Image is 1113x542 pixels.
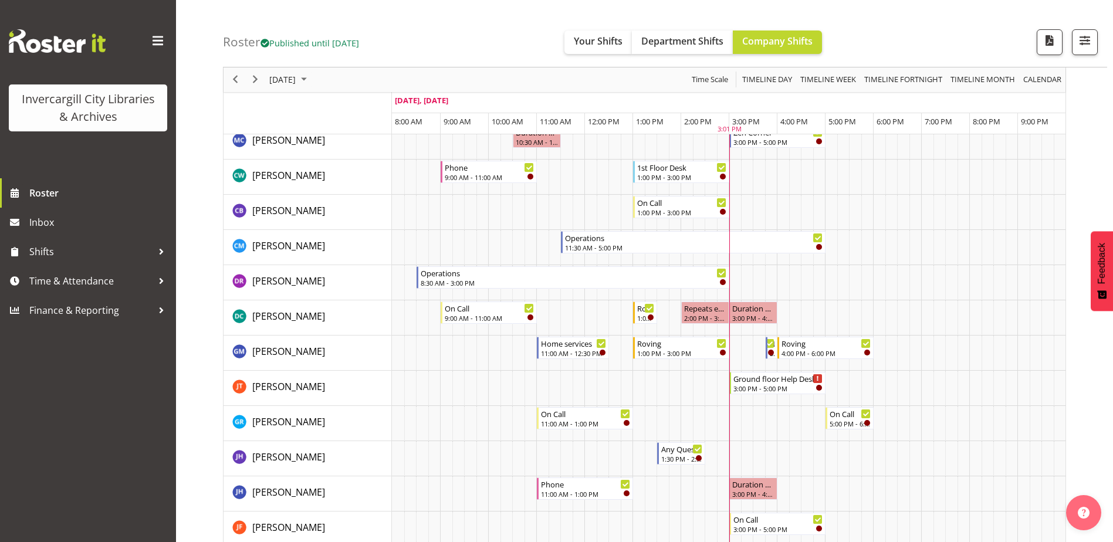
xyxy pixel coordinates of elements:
div: 1:30 PM - 2:30 PM [661,454,702,463]
span: 10:00 AM [492,116,523,127]
img: Rosterit website logo [9,29,106,53]
span: Finance & Reporting [29,302,153,319]
a: [PERSON_NAME] [252,520,325,534]
button: Feedback - Show survey [1091,231,1113,311]
div: Operations [421,267,726,279]
div: Grace Roscoe-Squires"s event - On Call Begin From Thursday, October 9, 2025 at 11:00:00 AM GMT+13... [537,407,633,429]
div: Duration 1 hours - [PERSON_NAME] [732,302,774,314]
span: [PERSON_NAME] [252,134,325,147]
div: 11:00 AM - 1:00 PM [541,419,630,428]
span: Your Shifts [574,35,623,48]
td: Grace Roscoe-Squires resource [224,406,392,441]
div: Duration 1 hours - [PERSON_NAME] [732,478,774,490]
div: Joanne Forbes"s event - On Call Begin From Thursday, October 9, 2025 at 3:00:00 PM GMT+13:00 Ends... [729,513,826,535]
button: Timeline Day [740,73,794,87]
div: 3:00 PM - 5:00 PM [733,384,823,393]
span: Shifts [29,243,153,260]
button: Next [248,73,263,87]
td: Aurora Catu resource [224,124,392,160]
div: Invercargill City Libraries & Archives [21,90,155,126]
span: calendar [1022,73,1063,87]
div: 8:30 AM - 3:00 PM [421,278,726,287]
a: [PERSON_NAME] [252,239,325,253]
div: Aurora Catu"s event - Duration 1 hours - Aurora Catu Begin From Thursday, October 9, 2025 at 10:3... [513,126,561,148]
span: 8:00 PM [973,116,1000,127]
a: [PERSON_NAME] [252,415,325,429]
div: Catherine Wilson"s event - 1st Floor Desk Begin From Thursday, October 9, 2025 at 1:00:00 PM GMT+... [633,161,729,183]
div: 1:00 PM - 3:00 PM [637,208,726,217]
td: Glen Tomlinson resource [224,371,392,406]
span: Department Shifts [641,35,723,48]
span: [DATE], [DATE] [395,95,448,106]
span: 8:00 AM [395,116,422,127]
a: [PERSON_NAME] [252,380,325,394]
div: Jillian Hunter"s event - Phone Begin From Thursday, October 9, 2025 at 11:00:00 AM GMT+13:00 Ends... [537,477,633,500]
button: Filter Shifts [1072,29,1098,55]
button: Your Shifts [564,31,632,54]
div: 11:00 AM - 1:00 PM [541,489,630,499]
div: Jillian Hunter"s event - Duration 1 hours - Jillian Hunter Begin From Thursday, October 9, 2025 a... [729,477,777,500]
div: On Call [637,197,726,208]
span: [PERSON_NAME] [252,239,325,252]
span: Inbox [29,214,170,231]
span: [PERSON_NAME] [252,204,325,217]
div: Phone [445,161,534,173]
a: [PERSON_NAME] [252,133,325,147]
div: 10:30 AM - 11:30 AM [516,137,558,147]
button: Department Shifts [632,31,733,54]
span: [PERSON_NAME] [252,275,325,287]
span: 11:00 AM [540,116,571,127]
div: Gabriel McKay Smith"s event - Roving Begin From Thursday, October 9, 2025 at 4:00:00 PM GMT+13:00... [777,337,874,359]
td: Debra Robinson resource [224,265,392,300]
button: Company Shifts [733,31,822,54]
div: Roving [637,302,654,314]
div: Grace Roscoe-Squires"s event - On Call Begin From Thursday, October 9, 2025 at 5:00:00 PM GMT+13:... [826,407,874,429]
a: [PERSON_NAME] [252,274,325,288]
div: Catherine Wilson"s event - Phone Begin From Thursday, October 9, 2025 at 9:00:00 AM GMT+13:00 End... [441,161,537,183]
div: Debra Robinson"s event - Operations Begin From Thursday, October 9, 2025 at 8:30:00 AM GMT+13:00 ... [417,266,729,289]
span: 5:00 PM [828,116,856,127]
div: previous period [225,67,245,92]
span: 12:00 PM [588,116,620,127]
div: Roving [637,337,726,349]
span: Timeline Week [799,73,857,87]
div: Home services [541,337,606,349]
div: Gabriel McKay Smith"s event - Home services Begin From Thursday, October 9, 2025 at 11:00:00 AM G... [537,337,609,359]
span: 3:00 PM [732,116,760,127]
div: 3:01 PM [718,125,742,135]
div: Donald Cunningham"s event - Roving Begin From Thursday, October 9, 2025 at 1:00:00 PM GMT+13:00 E... [633,302,657,324]
div: Aurora Catu"s event - Zen Corner Begin From Thursday, October 9, 2025 at 3:00:00 PM GMT+13:00 End... [729,126,826,148]
div: 1:00 PM - 3:00 PM [637,172,726,182]
div: Cindy Mulrooney"s event - Operations Begin From Thursday, October 9, 2025 at 11:30:00 AM GMT+13:0... [561,231,826,253]
div: 1:00 PM - 1:30 PM [637,313,654,323]
div: Phone [541,478,630,490]
span: [PERSON_NAME] [252,521,325,534]
div: Chris Broad"s event - On Call Begin From Thursday, October 9, 2025 at 1:00:00 PM GMT+13:00 Ends A... [633,196,729,218]
button: Fortnight [862,73,945,87]
span: [PERSON_NAME] [252,345,325,358]
span: 6:00 PM [877,116,904,127]
div: Operations [565,232,823,243]
span: [DATE] [268,73,297,87]
button: Download a PDF of the roster for the current day [1037,29,1063,55]
button: Time Scale [690,73,730,87]
div: Repeats every [DATE] - [PERSON_NAME] [684,302,726,314]
td: Jill Harpur resource [224,441,392,476]
button: Timeline Week [799,73,858,87]
div: Jill Harpur"s event - Any Questions Begin From Thursday, October 9, 2025 at 1:30:00 PM GMT+13:00 ... [657,442,705,465]
td: Donald Cunningham resource [224,300,392,336]
button: Previous [228,73,243,87]
div: 4:00 PM - 6:00 PM [782,348,871,358]
span: Roster [29,184,170,202]
div: 3:45 PM - 4:00 PM [770,348,775,358]
a: [PERSON_NAME] [252,485,325,499]
span: 9:00 PM [1021,116,1048,127]
img: help-xxl-2.png [1078,507,1090,519]
td: Jillian Hunter resource [224,476,392,511]
h4: Roster [223,35,359,49]
span: Timeline Day [741,73,793,87]
td: Catherine Wilson resource [224,160,392,195]
div: 3:00 PM - 4:00 PM [732,313,774,323]
button: Month [1021,73,1064,87]
div: Gabriel McKay Smith"s event - Roving Begin From Thursday, October 9, 2025 at 1:00:00 PM GMT+13:00... [633,337,729,359]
